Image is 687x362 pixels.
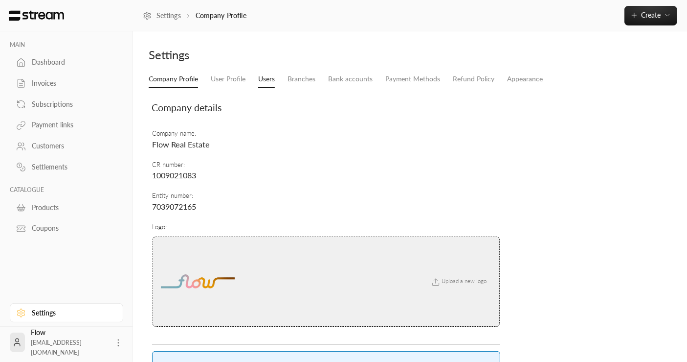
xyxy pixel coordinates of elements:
[10,41,123,49] p: MAIN
[641,11,661,19] span: Create
[32,223,111,233] div: Coupons
[32,99,111,109] div: Subscriptions
[196,11,246,21] p: Company Profile
[32,203,111,213] div: Products
[152,155,501,186] td: CR number :
[288,71,315,88] a: Branches
[10,186,123,194] p: CATALOGUE
[32,308,111,318] div: Settings
[10,95,123,114] a: Subscriptions
[152,186,501,217] td: Entity number :
[10,158,123,177] a: Settlements
[153,202,197,211] span: 7039072165
[507,71,543,88] a: Appearance
[152,217,501,338] td: Logo :
[10,198,123,217] a: Products
[149,47,405,63] div: Settings
[161,245,235,318] img: company logo
[258,71,275,88] a: Users
[453,71,494,88] a: Refund Policy
[31,328,108,357] div: Flow
[385,71,440,88] a: Payment Methods
[10,219,123,238] a: Coupons
[143,11,181,21] a: Settings
[425,278,491,284] span: Upload a new logo
[32,78,111,88] div: Invoices
[624,6,677,25] button: Create
[8,10,65,21] img: Logo
[32,162,111,172] div: Settlements
[32,141,111,151] div: Customers
[153,140,210,149] span: Flow Real Estate
[10,137,123,156] a: Customers
[10,53,123,72] a: Dashboard
[152,102,222,113] span: Company details
[10,116,123,135] a: Payment links
[143,11,246,21] nav: breadcrumb
[10,74,123,93] a: Invoices
[149,71,198,88] a: Company Profile
[10,303,123,322] a: Settings
[328,71,373,88] a: Bank accounts
[211,71,245,88] a: User Profile
[152,124,501,155] td: Company name :
[32,120,111,130] div: Payment links
[32,57,111,67] div: Dashboard
[31,339,82,356] span: [EMAIL_ADDRESS][DOMAIN_NAME]
[153,170,197,180] span: 1009021083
